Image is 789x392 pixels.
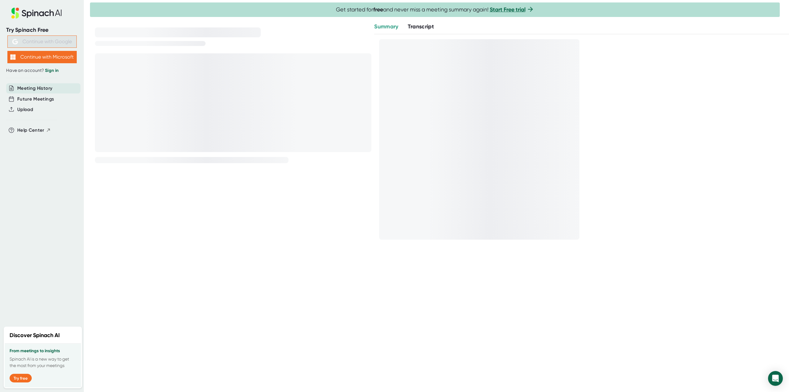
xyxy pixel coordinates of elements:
button: Continue with Microsoft [7,51,77,63]
div: Have an account? [6,68,78,73]
button: Help Center [17,127,51,134]
h3: From meetings to insights [10,349,76,353]
button: Future Meetings [17,96,54,103]
span: Help Center [17,127,44,134]
button: Transcript [408,23,434,31]
button: Upload [17,106,33,113]
img: Aehbyd4JwY73AAAAAElFTkSuQmCC [12,39,18,44]
div: Try Spinach Free [6,27,78,34]
div: Open Intercom Messenger [768,371,783,386]
a: Sign in [45,68,59,73]
span: Summary [374,23,398,30]
b: free [373,6,383,13]
p: Spinach AI is a new way to get the most from your meetings [10,356,76,369]
a: Start Free trial [490,6,525,13]
button: Continue with Google [7,35,77,48]
button: Try free [10,374,32,382]
span: Transcript [408,23,434,30]
h2: Discover Spinach AI [10,331,60,340]
button: Summary [374,23,398,31]
button: Meeting History [17,85,52,92]
span: Get started for and never miss a meeting summary again! [336,6,534,13]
